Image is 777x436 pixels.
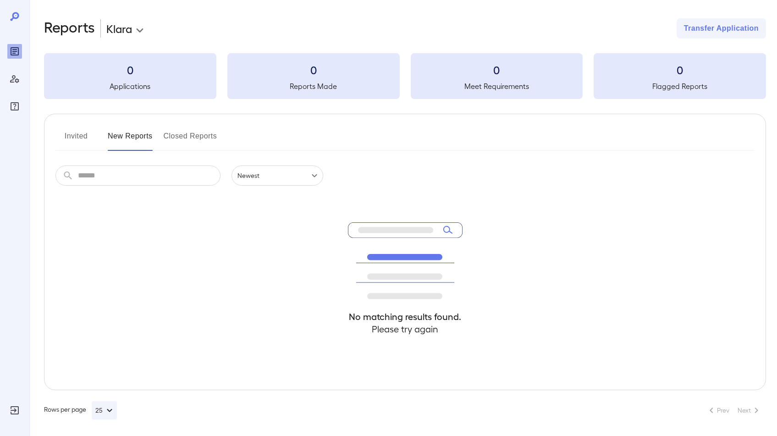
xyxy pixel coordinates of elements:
button: New Reports [108,129,153,151]
h3: 0 [594,62,766,77]
h2: Reports [44,18,95,39]
div: Log Out [7,403,22,418]
h5: Flagged Reports [594,81,766,92]
button: 25 [92,401,117,419]
button: Closed Reports [164,129,217,151]
button: Invited [55,129,97,151]
h3: 0 [411,62,583,77]
p: Klara [106,21,132,36]
h5: Applications [44,81,216,92]
div: Manage Users [7,72,22,86]
h4: Please try again [348,323,463,335]
h5: Reports Made [227,81,400,92]
div: FAQ [7,99,22,114]
div: Newest [231,166,323,186]
div: Rows per page [44,401,117,419]
div: Reports [7,44,22,59]
button: Transfer Application [677,18,766,39]
h3: 0 [227,62,400,77]
h4: No matching results found. [348,310,463,323]
summary: 0Applications0Reports Made0Meet Requirements0Flagged Reports [44,53,766,99]
h5: Meet Requirements [411,81,583,92]
h3: 0 [44,62,216,77]
nav: pagination navigation [702,403,766,418]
